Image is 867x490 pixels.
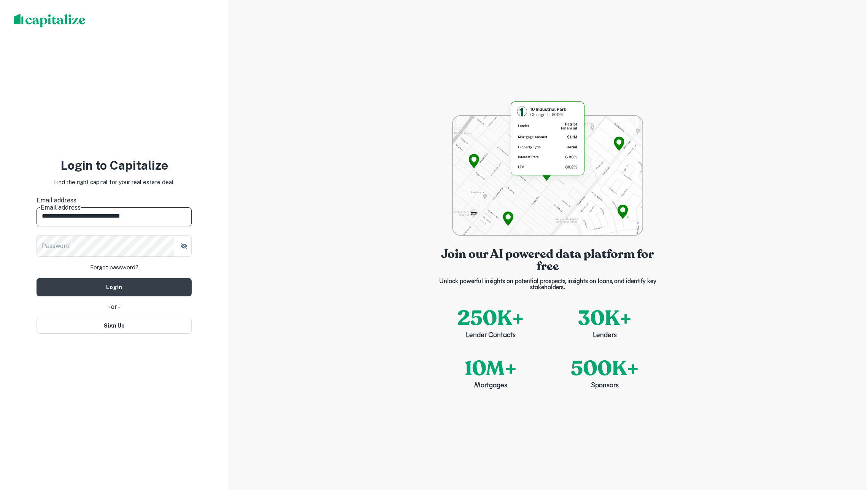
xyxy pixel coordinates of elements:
[37,318,192,334] button: Sign Up
[433,278,662,291] p: Unlock powerful insights on potential prospects, insights on loans, and identify key stakeholders.
[457,303,524,334] p: 250K+
[90,263,138,272] a: Forgot password?
[591,381,619,391] p: Sponsors
[578,303,632,334] p: 30K+
[54,178,175,187] p: Find the right capital for your real estate deal.
[474,381,507,391] p: Mortgages
[466,331,516,341] p: Lender Contacts
[433,248,662,272] p: Join our AI powered data platform for free
[571,353,639,384] p: 500K+
[452,99,643,236] img: login-bg
[14,14,86,27] img: capitalize-logo.png
[593,331,617,341] p: Lenders
[37,156,192,175] h3: Login to Capitalize
[465,353,517,384] p: 10M+
[37,302,192,312] div: - or -
[37,196,192,205] label: Email address
[37,278,192,296] button: Login
[829,429,867,466] iframe: Chat Widget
